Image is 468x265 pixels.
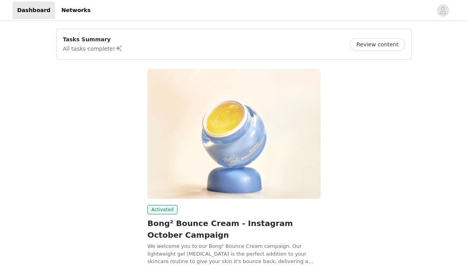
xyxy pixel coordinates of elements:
p: Tasks Summary [63,35,123,44]
h2: Bong² Bounce Cream - Instagram October Campaign [147,217,321,241]
button: Review content [350,38,405,51]
span: Activated [147,205,177,214]
img: Then I Met You [147,69,321,199]
p: All tasks complete! [63,44,123,53]
a: Networks [57,2,95,19]
div: avatar [439,4,447,17]
a: Dashboard [12,2,55,19]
